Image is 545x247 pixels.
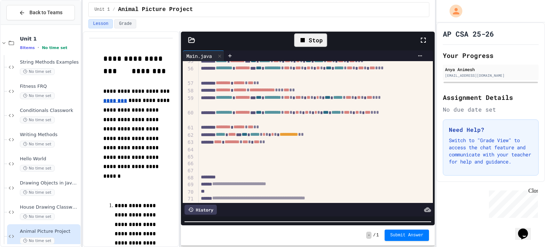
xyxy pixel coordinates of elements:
[183,154,194,161] div: 65
[20,165,55,172] span: No time set
[183,160,194,167] div: 66
[442,3,464,19] div: My Account
[449,125,533,134] h3: Need Help?
[183,174,194,182] div: 68
[443,105,539,114] div: No due date set
[385,230,429,241] button: Submit Answer
[183,124,194,132] div: 61
[6,5,75,20] button: Back to Teams
[443,92,539,102] h2: Assignment Details
[38,45,39,50] span: •
[20,141,55,147] span: No time set
[20,156,79,162] span: Hello World
[183,87,194,95] div: 58
[183,189,194,196] div: 70
[449,137,533,165] p: Switch to "Grade View" to access the chat feature and communicate with your teacher for help and ...
[183,139,194,146] div: 63
[294,33,327,47] div: Stop
[183,109,194,124] div: 60
[183,181,194,189] div: 69
[183,95,194,110] div: 59
[515,219,538,240] iframe: chat widget
[183,65,194,80] div: 56
[114,19,136,28] button: Grade
[20,189,55,196] span: No time set
[94,7,110,12] span: Unit 1
[20,84,79,90] span: Fitness FRQ
[20,45,35,50] span: 8 items
[20,108,79,114] span: Conditionals Classwork
[29,9,62,16] span: Back to Teams
[443,29,494,39] h1: AP CSA 25-26
[445,66,536,73] div: Anya Animesh
[20,229,79,235] span: Animal Picture Project
[445,73,536,78] div: [EMAIL_ADDRESS][DOMAIN_NAME]
[20,180,79,186] span: Drawing Objects in Java - HW Playposit Code
[185,205,217,215] div: History
[88,19,113,28] button: Lesson
[183,58,194,65] div: 55
[3,3,49,45] div: Chat with us now!Close
[183,167,194,174] div: 67
[486,188,538,218] iframe: chat widget
[183,146,194,154] div: 64
[20,36,79,42] span: Unit 1
[20,132,79,138] span: Writing Methods
[20,204,79,210] span: House Drawing Classwork
[20,92,55,99] span: No time set
[118,5,193,14] span: Animal Picture Project
[183,132,194,139] div: 62
[20,213,55,220] span: No time set
[390,232,424,238] span: Submit Answer
[42,45,67,50] span: No time set
[20,117,55,123] span: No time set
[20,59,79,65] span: String Methods Examples
[183,52,215,60] div: Main.java
[20,68,55,75] span: No time set
[183,195,194,203] div: 71
[20,237,55,244] span: No time set
[183,50,224,61] div: Main.java
[112,7,115,12] span: /
[183,80,194,87] div: 57
[373,232,375,238] span: /
[443,50,539,60] h2: Your Progress
[376,232,379,238] span: 1
[366,232,371,239] span: -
